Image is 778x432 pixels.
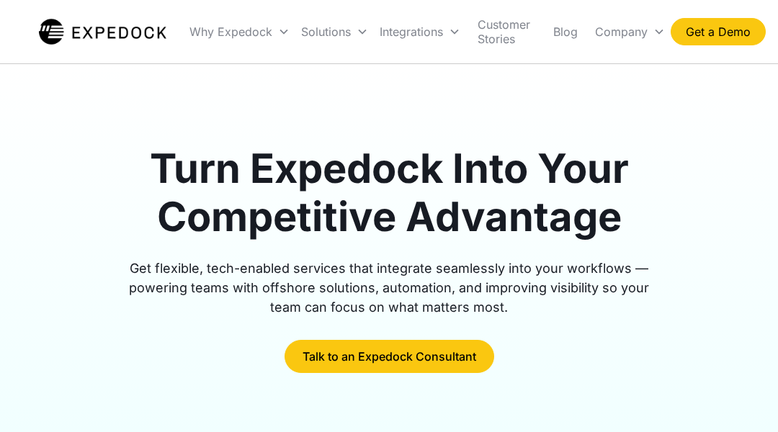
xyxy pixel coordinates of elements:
a: home [39,17,166,46]
div: Get flexible, tech-enabled services that integrate seamlessly into your workflows — powering team... [112,258,666,317]
div: Company [595,24,648,39]
a: Talk to an Expedock Consultant [285,340,494,373]
div: Solutions [301,24,351,39]
div: Integrations [380,24,443,39]
div: Why Expedock [189,24,272,39]
h1: Turn Expedock Into Your Competitive Advantage [112,145,666,241]
img: Expedock Logo [39,17,166,46]
a: Get a Demo [671,18,766,45]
